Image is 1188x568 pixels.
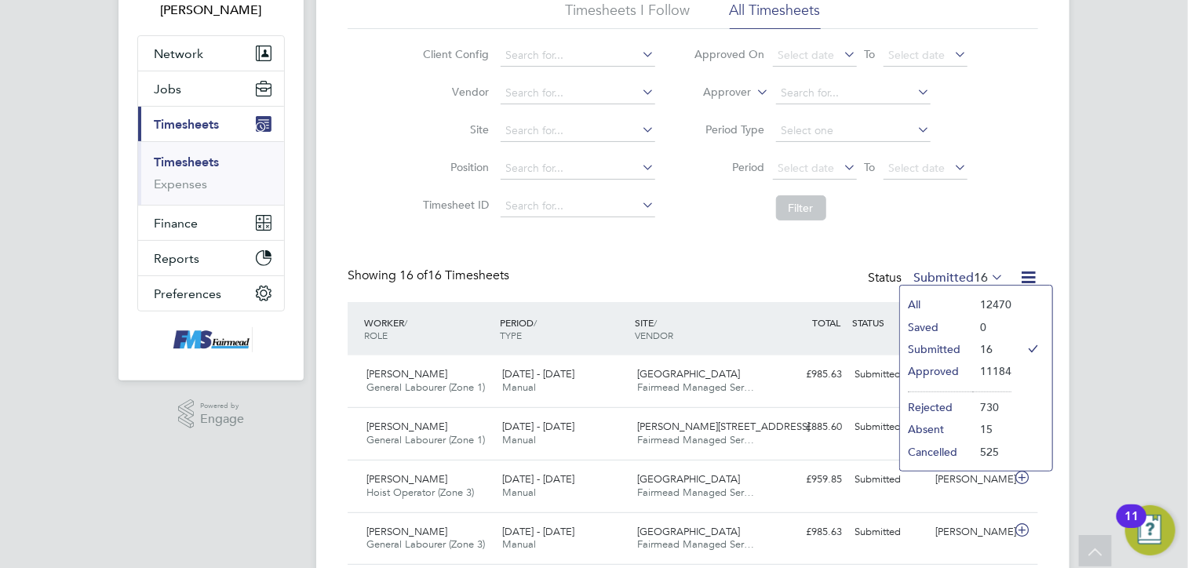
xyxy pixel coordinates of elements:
span: Manual [502,433,536,446]
span: [DATE] - [DATE] [502,472,574,486]
li: 15 [972,418,1011,440]
span: Fairmead Managed Ser… [638,486,755,499]
li: All Timesheets [730,1,821,29]
input: Search for... [501,158,655,180]
li: Submitted [900,338,972,360]
div: Status [868,268,1007,289]
span: [DATE] - [DATE] [502,367,574,380]
div: WORKER [360,308,496,349]
span: / [404,316,407,329]
label: Site [419,122,490,137]
button: Jobs [138,71,284,106]
label: Approved On [694,47,765,61]
input: Search for... [776,82,931,104]
span: Fairmead Managed Ser… [638,380,755,394]
li: 0 [972,316,1011,338]
span: Manual [502,380,536,394]
span: Select date [889,48,946,62]
span: [PERSON_NAME] [366,525,447,538]
li: Approved [900,360,972,382]
span: General Labourer (Zone 1) [366,433,485,446]
button: Timesheets [138,107,284,141]
span: Hoist Operator (Zone 3) [366,486,474,499]
div: £959.85 [767,467,848,493]
span: To [860,44,880,64]
div: £985.63 [767,362,848,388]
label: Period Type [694,122,765,137]
div: STATUS [848,308,930,337]
span: Fairmead Managed Ser… [638,537,755,551]
span: TYPE [500,329,522,341]
span: TOTAL [812,316,840,329]
div: £985.63 [767,519,848,545]
button: Finance [138,206,284,240]
div: Submitted [848,519,930,545]
li: Saved [900,316,972,338]
label: Client Config [419,47,490,61]
li: 11184 [972,360,1011,382]
span: [PERSON_NAME] [366,472,447,486]
span: Timesheets [154,117,219,132]
span: General Labourer (Zone 3) [366,537,485,551]
span: Fairmead Managed Ser… [638,433,755,446]
div: [PERSON_NAME] [930,467,1011,493]
a: Timesheets [154,155,219,169]
span: [DATE] - [DATE] [502,525,574,538]
div: Submitted [848,467,930,493]
li: 525 [972,441,1011,463]
input: Search for... [501,195,655,217]
span: Powered by [200,399,244,413]
li: 12470 [972,293,1011,315]
input: Select one [776,120,931,142]
span: Engage [200,413,244,426]
span: Preferences [154,286,221,301]
span: Joe Furzer [137,1,285,20]
span: Manual [502,486,536,499]
li: All [900,293,972,315]
span: Select date [889,161,946,175]
button: Filter [776,195,826,220]
li: 16 [972,338,1011,360]
span: VENDOR [636,329,674,341]
div: [PERSON_NAME] [930,519,1011,545]
span: Select date [778,161,835,175]
span: [PERSON_NAME] [366,420,447,433]
li: 730 [972,396,1011,418]
li: Cancelled [900,441,972,463]
span: Select date [778,48,835,62]
a: Go to home page [137,327,285,352]
span: [GEOGRAPHIC_DATA] [638,367,741,380]
li: Rejected [900,396,972,418]
span: General Labourer (Zone 1) [366,380,485,394]
label: Period [694,160,765,174]
span: Manual [502,537,536,551]
span: 16 Timesheets [399,268,509,283]
span: [GEOGRAPHIC_DATA] [638,472,741,486]
a: Powered byEngage [178,399,245,429]
div: Submitted [848,414,930,440]
div: Timesheets [138,141,284,205]
div: PERIOD [496,308,632,349]
div: 11 [1124,516,1139,537]
button: Network [138,36,284,71]
input: Search for... [501,82,655,104]
li: Absent [900,418,972,440]
button: Preferences [138,276,284,311]
span: 16 [974,270,988,286]
span: Jobs [154,82,181,96]
span: Finance [154,216,198,231]
label: Approver [681,85,752,100]
li: Timesheets I Follow [566,1,691,29]
div: Showing [348,268,512,284]
span: [PERSON_NAME][STREET_ADDRESS] [638,420,811,433]
label: Vendor [419,85,490,99]
span: Reports [154,251,199,266]
button: Reports [138,241,284,275]
span: [PERSON_NAME] [366,367,447,380]
span: / [534,316,537,329]
img: f-mead-logo-retina.png [169,327,253,352]
span: ROLE [364,329,388,341]
span: / [654,316,658,329]
span: 16 of [399,268,428,283]
span: Network [154,46,203,61]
